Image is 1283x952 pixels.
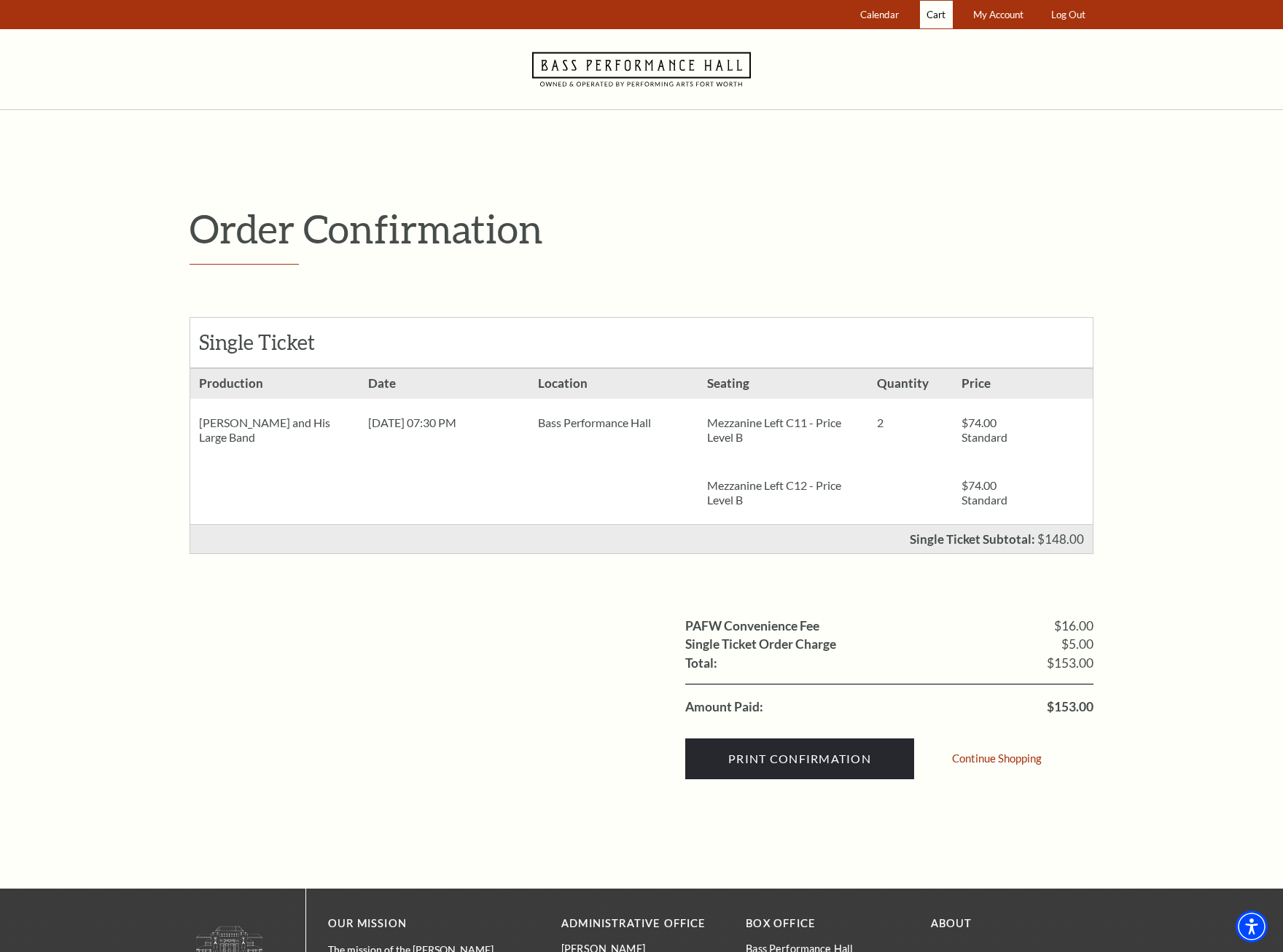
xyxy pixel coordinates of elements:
h3: Price [953,369,1037,399]
a: Calendar [854,1,906,29]
p: Single Ticket Subtotal: [910,533,1035,545]
label: PAFW Convenience Fee [685,620,819,633]
p: Administrative Office [561,915,724,933]
p: 2 [877,415,944,430]
a: Cart [920,1,953,29]
a: My Account [967,1,1031,29]
h2: Single Ticket [199,330,359,355]
span: $74.00 Standard [962,478,1007,507]
h3: Quantity [868,369,953,399]
h3: Location [529,369,698,399]
label: Amount Paid: [685,701,763,714]
p: Mezzanine Left C11 - Price Level B [707,415,859,445]
p: OUR MISSION [328,915,510,933]
label: Total: [685,657,717,670]
span: $5.00 [1061,638,1093,651]
a: Log Out [1045,1,1093,29]
span: $74.00 Standard [962,415,1007,444]
span: $153.00 [1047,701,1093,714]
a: About [931,917,972,929]
label: Single Ticket Order Charge [685,638,836,651]
span: My Account [973,9,1023,20]
p: BOX OFFICE [746,915,908,933]
h3: Seating [698,369,867,399]
span: Bass Performance Hall [538,415,651,429]
div: [DATE] 07:30 PM [359,399,529,447]
div: Accessibility Menu [1236,910,1268,943]
span: $153.00 [1047,657,1093,670]
a: Navigate to Bass Performance Hall homepage [532,29,751,109]
h3: Date [359,369,529,399]
p: Order Confirmation [190,205,1093,252]
a: Continue Shopping [952,753,1042,764]
div: [PERSON_NAME] and His Large Band [190,399,359,461]
span: Calendar [860,9,899,20]
h3: Production [190,369,359,399]
span: $16.00 [1054,620,1093,633]
p: Mezzanine Left C12 - Price Level B [707,478,859,507]
span: $148.00 [1037,531,1084,547]
span: Cart [927,9,945,20]
input: Submit button [685,738,914,779]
